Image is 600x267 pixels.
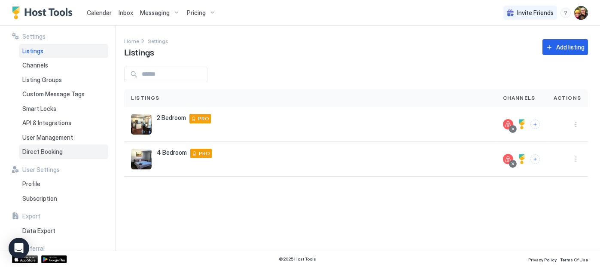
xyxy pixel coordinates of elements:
button: Connect channels [530,120,540,129]
span: Listing Groups [22,76,62,84]
span: Calendar [87,9,112,16]
span: User Management [22,134,73,141]
button: More options [571,119,581,129]
span: Inbox [119,9,133,16]
div: menu [571,119,581,129]
span: Data Export [22,227,55,235]
div: menu [571,154,581,164]
span: 2 Bedroom [157,114,186,122]
span: API & Integrations [22,119,71,127]
span: Subscription [22,195,57,203]
a: Home [124,36,139,45]
span: Referral [22,245,45,252]
button: Add listing [542,39,588,55]
a: Profile [19,177,108,191]
span: PRO [199,150,210,157]
a: Direct Booking [19,144,108,159]
div: listing image [131,149,152,169]
button: Connect channels [530,154,540,164]
input: Input Field [138,67,207,82]
span: Channels [22,61,48,69]
a: Listing Groups [19,73,108,87]
span: 4 Bedroom [157,149,187,157]
span: Pricing [187,9,206,17]
a: Channels [19,58,108,73]
span: Terms Of Use [560,257,588,262]
span: Settings [148,38,168,44]
a: Google Play Store [41,255,67,263]
a: User Management [19,130,108,145]
a: Smart Locks [19,101,108,116]
span: Settings [22,33,46,40]
div: User profile [574,6,588,20]
span: PRO [198,115,209,123]
a: Terms Of Use [560,255,588,264]
a: Privacy Policy [528,255,557,264]
span: Actions [554,94,581,102]
span: Smart Locks [22,105,56,113]
a: Inbox [119,8,133,17]
div: Open Intercom Messenger [9,238,29,258]
span: Privacy Policy [528,257,557,262]
span: Invite Friends [517,9,554,17]
button: More options [571,154,581,164]
div: menu [560,8,571,18]
a: Settings [148,36,168,45]
span: Export [22,212,40,220]
span: Channels [503,94,536,102]
a: API & Integrations [19,116,108,130]
span: Listings [124,45,154,58]
a: Host Tools Logo [12,6,76,19]
span: Profile [22,180,40,188]
span: Custom Message Tags [22,90,85,98]
span: Messaging [140,9,170,17]
a: Listings [19,44,108,58]
div: Breadcrumb [124,36,139,45]
a: Data Export [19,224,108,238]
span: Home [124,38,139,44]
span: Listings [131,94,160,102]
span: © 2025 Host Tools [279,256,317,262]
div: Breadcrumb [148,36,168,45]
span: Direct Booking [22,148,63,156]
a: Calendar [87,8,112,17]
a: Subscription [19,191,108,206]
span: Listings [22,47,43,55]
a: App Store [12,255,38,263]
div: listing image [131,114,152,135]
span: User Settings [22,166,60,174]
div: Add listing [556,43,585,52]
a: Custom Message Tags [19,87,108,101]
